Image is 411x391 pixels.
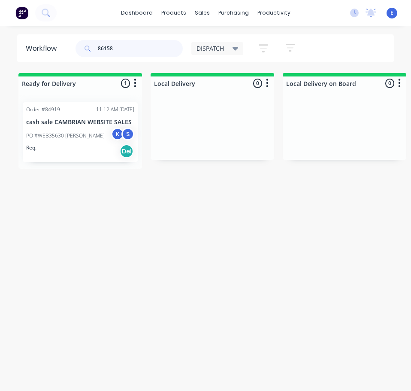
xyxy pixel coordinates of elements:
input: Search for orders... [98,40,183,57]
div: purchasing [214,6,253,19]
div: Workflow [26,43,61,54]
span: E [390,9,393,17]
img: Factory [15,6,28,19]
p: PO #WEB35630 [PERSON_NAME] [26,132,105,140]
span: DISPATCH [196,44,224,53]
p: Req. [26,144,36,152]
div: Del [120,144,133,158]
a: dashboard [117,6,157,19]
div: Order #84919 [26,106,60,113]
div: productivity [253,6,295,19]
p: cash sale CAMBRIAN WEBSITE SALES [26,119,134,126]
div: Order #8491911:12 AM [DATE]cash sale CAMBRIAN WEBSITE SALESPO #WEB35630 [PERSON_NAME]KSReq.Del [23,102,138,162]
div: products [157,6,190,19]
div: S [121,128,134,141]
div: 11:12 AM [DATE] [96,106,134,113]
div: K [111,128,124,141]
div: sales [190,6,214,19]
